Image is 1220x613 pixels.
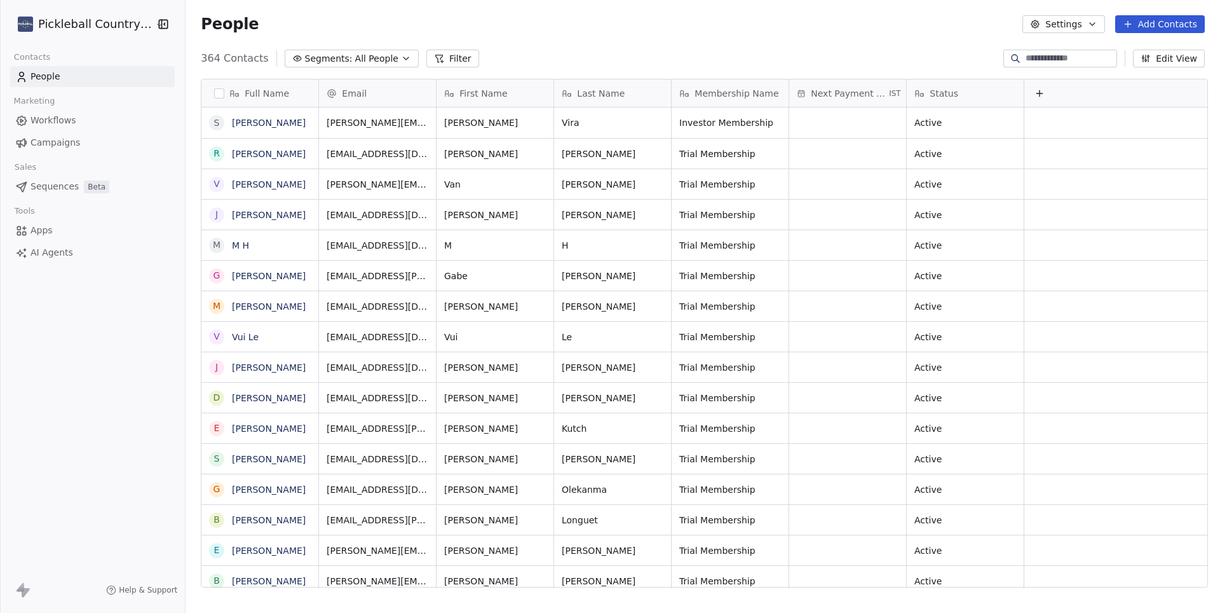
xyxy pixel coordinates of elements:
span: All People [355,52,398,65]
a: [PERSON_NAME] [232,515,306,525]
span: [PERSON_NAME] [444,514,546,527]
button: Edit View [1133,50,1205,67]
span: [EMAIL_ADDRESS][DOMAIN_NAME] [327,209,428,221]
span: Full Name [245,87,289,100]
span: Trial Membership [679,178,781,191]
button: Pickleball Country Club [15,13,147,35]
span: [EMAIL_ADDRESS][DOMAIN_NAME] [327,361,428,374]
span: Membership Name [695,87,778,100]
div: V [214,330,220,343]
span: Sales [9,158,42,177]
div: First Name [437,79,553,107]
a: [PERSON_NAME] [232,118,306,128]
div: J [215,361,218,374]
span: [PERSON_NAME] [444,361,546,374]
span: Active [914,483,1016,496]
a: [PERSON_NAME] [232,546,306,556]
span: Next Payment Date [811,87,886,100]
span: [PERSON_NAME][EMAIL_ADDRESS][DOMAIN_NAME] [327,116,428,129]
span: Van [444,178,546,191]
span: [PERSON_NAME] [444,422,546,435]
span: [PERSON_NAME] [562,361,663,374]
div: Status [907,79,1024,107]
div: M [213,238,220,252]
a: AI Agents [10,242,175,263]
span: Trial Membership [679,422,781,435]
span: Investor Membership [679,116,781,129]
span: [EMAIL_ADDRESS][PERSON_NAME][DOMAIN_NAME] [327,514,428,527]
span: Status [930,87,958,100]
a: [PERSON_NAME] [232,485,306,495]
a: Help & Support [106,585,177,595]
span: M [444,239,546,252]
span: Trial Membership [679,209,781,221]
div: Last Name [554,79,671,107]
div: D [213,391,220,404]
span: Active [914,514,1016,527]
div: M [213,300,220,313]
span: [PERSON_NAME] [444,575,546,588]
span: [EMAIL_ADDRESS][DOMAIN_NAME] [327,148,428,160]
a: [PERSON_NAME] [232,424,306,434]
div: Membership Name [672,79,789,107]
div: Next Payment DateIST [789,79,906,107]
span: Beta [84,181,109,193]
span: Active [914,331,1016,343]
span: Trial Membership [679,392,781,404]
span: Trial Membership [679,483,781,496]
span: Trial Membership [679,239,781,252]
div: S [214,452,220,465]
span: Active [914,270,1016,282]
button: Settings [1022,15,1104,33]
span: Pickleball Country Club [38,16,152,32]
span: [EMAIL_ADDRESS][DOMAIN_NAME] [327,331,428,343]
span: H [562,239,663,252]
span: [PERSON_NAME] [562,392,663,404]
span: [PERSON_NAME][EMAIL_ADDRESS][PERSON_NAME][DOMAIN_NAME] [327,575,428,588]
a: [PERSON_NAME] [232,576,306,586]
span: Sequences [30,180,79,193]
span: Active [914,178,1016,191]
span: Trial Membership [679,575,781,588]
span: [EMAIL_ADDRESS][DOMAIN_NAME] [327,453,428,465]
a: [PERSON_NAME] [232,454,306,464]
span: Gabe [444,270,546,282]
span: Marketing [8,92,60,111]
span: [PERSON_NAME] [444,300,546,313]
span: [PERSON_NAME][EMAIL_ADDRESS][PERSON_NAME][DOMAIN_NAME] [327,544,428,557]
span: Apps [30,224,53,237]
span: Workflows [30,114,76,127]
span: Active [914,361,1016,374]
span: [PERSON_NAME] [444,392,546,404]
span: Le [562,331,663,343]
span: Segments: [305,52,353,65]
div: Full Name [201,79,318,107]
a: [PERSON_NAME] [232,301,306,312]
span: [PERSON_NAME] [562,270,663,282]
a: Apps [10,220,175,241]
span: [PERSON_NAME] [444,453,546,465]
span: [EMAIL_ADDRESS][PERSON_NAME][DOMAIN_NAME] [327,422,428,435]
span: Vira [562,116,663,129]
span: Trial Membership [679,270,781,282]
div: R [213,147,220,160]
span: [PERSON_NAME] [444,116,546,129]
a: Campaigns [10,132,175,153]
span: Kutch [562,422,663,435]
div: V [214,177,220,191]
a: [PERSON_NAME] [232,393,306,403]
a: [PERSON_NAME] [232,210,306,220]
span: Active [914,300,1016,313]
div: E [214,544,220,557]
span: Help & Support [119,585,177,595]
span: Active [914,453,1016,465]
div: S [214,116,220,130]
span: Longuet [562,514,663,527]
span: [PERSON_NAME] [444,544,546,557]
span: 364 Contacts [201,51,268,66]
span: [EMAIL_ADDRESS][DOMAIN_NAME] [327,392,428,404]
button: Filter [426,50,479,67]
span: [PERSON_NAME] [562,575,663,588]
div: grid [319,107,1209,588]
span: Trial Membership [679,514,781,527]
